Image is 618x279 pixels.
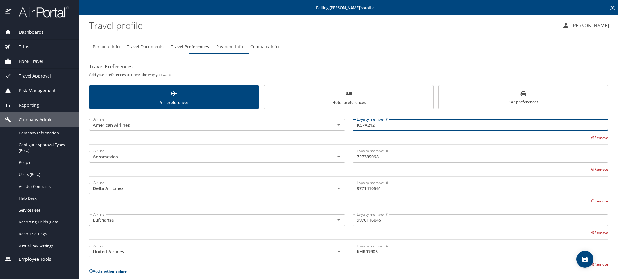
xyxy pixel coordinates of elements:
[91,248,326,256] input: Select an Airline
[335,216,343,224] button: Open
[19,231,72,237] span: Report Settings
[11,29,44,36] span: Dashboards
[216,43,243,51] span: Payment Info
[560,20,611,31] button: [PERSON_NAME]
[91,153,326,160] input: Select an Airline
[335,153,343,161] button: Open
[81,6,616,10] p: Editing profile
[11,43,29,50] span: Trips
[127,43,164,51] span: Travel Documents
[11,58,43,65] span: Book Travel
[569,22,609,29] p: [PERSON_NAME]
[576,251,593,268] button: save
[335,247,343,256] button: Open
[11,256,51,263] span: Employee Tools
[11,87,56,94] span: Risk Management
[89,62,608,71] h2: Travel Preferences
[591,198,608,204] button: Remove
[19,243,72,249] span: Virtual Pay Settings
[91,184,326,192] input: Select an Airline
[89,71,608,78] h6: Add your preferences to travel the way you want
[5,6,12,18] img: icon-airportal.png
[335,121,343,129] button: Open
[89,269,127,274] button: Add another airline
[93,90,255,106] span: Air preferences
[171,43,209,51] span: Travel Preferences
[91,216,326,224] input: Select an Airline
[11,116,53,123] span: Company Admin
[19,219,72,225] span: Reporting Fields (Beta)
[591,262,608,267] button: Remove
[442,91,604,105] span: Car preferences
[89,16,557,35] h1: Travel profile
[11,102,39,108] span: Reporting
[591,135,608,140] button: Remove
[89,85,608,109] div: scrollable force tabs example
[89,40,608,54] div: Profile
[591,167,608,172] button: Remove
[19,160,72,165] span: People
[329,5,363,10] strong: [PERSON_NAME] 's
[335,184,343,193] button: Open
[19,142,72,153] span: Configure Approval Types (Beta)
[19,195,72,201] span: Help Desk
[268,90,430,106] span: Hotel preferences
[93,43,120,51] span: Personal Info
[11,73,51,79] span: Travel Approval
[12,6,69,18] img: airportal-logo.png
[19,207,72,213] span: Service Fees
[19,184,72,189] span: Vendor Contracts
[591,230,608,235] button: Remove
[19,130,72,136] span: Company Information
[91,121,326,129] input: Select an Airline
[250,43,279,51] span: Company Info
[19,172,72,177] span: Users (Beta)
